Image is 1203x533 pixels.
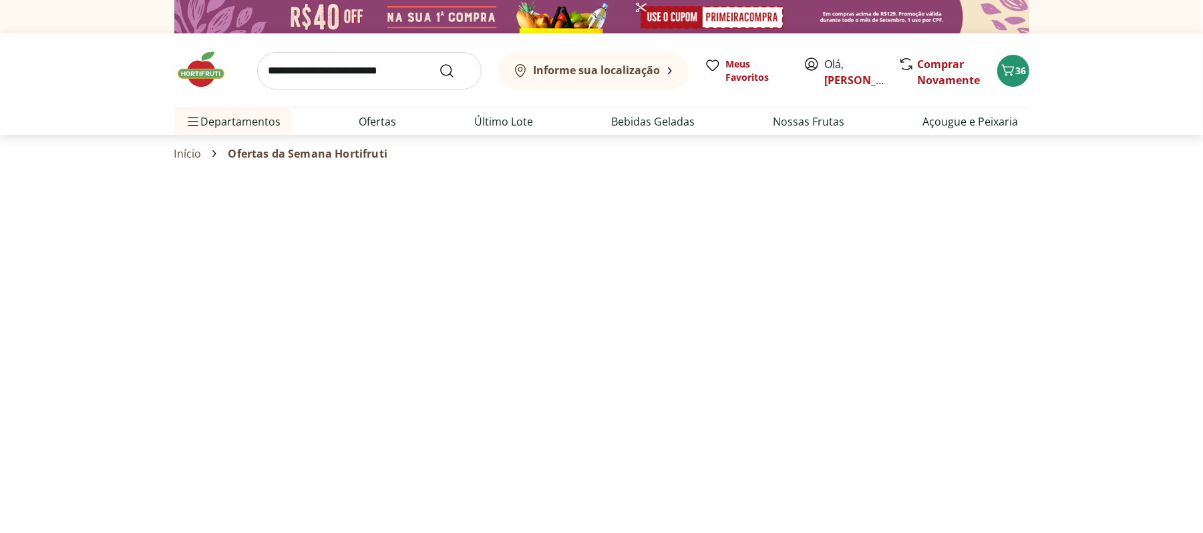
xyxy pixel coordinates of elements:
a: Meus Favoritos [705,57,788,84]
span: Meus Favoritos [726,57,788,84]
span: 36 [1016,64,1027,77]
a: Ofertas [359,114,397,130]
a: Último Lote [475,114,534,130]
b: Informe sua localização [534,63,661,77]
button: Carrinho [997,55,1029,87]
span: Olá, [825,56,884,88]
a: Bebidas Geladas [612,114,695,130]
button: Informe sua localização [498,52,689,90]
button: Menu [185,106,201,138]
a: Nossas Frutas [774,114,845,130]
a: Início [174,148,202,160]
a: [PERSON_NAME] [825,73,912,87]
span: Departamentos [185,106,281,138]
span: Ofertas da Semana Hortifruti [228,148,387,160]
button: Submit Search [439,63,471,79]
a: Açougue e Peixaria [923,114,1019,130]
img: Hortifruti [174,49,241,90]
input: search [257,52,482,90]
a: Comprar Novamente [918,57,981,87]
